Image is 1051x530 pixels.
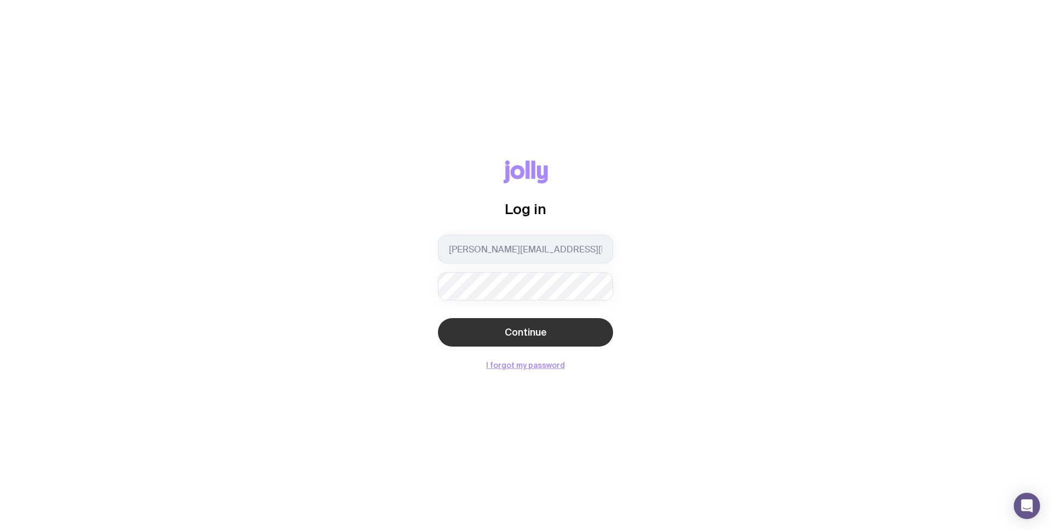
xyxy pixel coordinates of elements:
[438,318,613,347] button: Continue
[505,326,547,339] span: Continue
[505,201,546,217] span: Log in
[438,235,613,263] input: you@email.com
[486,361,565,370] button: I forgot my password
[1014,493,1040,519] div: Open Intercom Messenger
